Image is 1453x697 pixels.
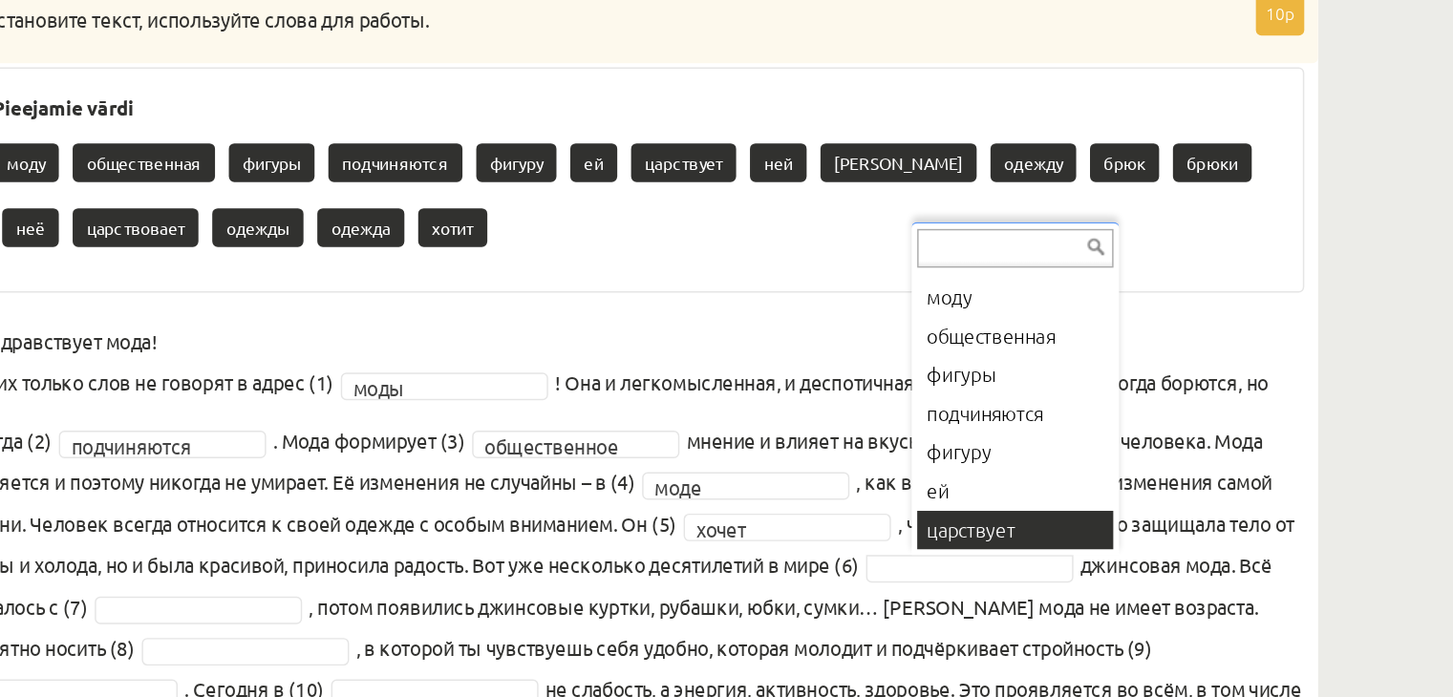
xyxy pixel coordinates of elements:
[1060,464,1196,491] div: царствует
[1060,304,1196,330] div: моду
[1060,411,1196,437] div: фигуру
[1060,357,1196,384] div: фигуры
[1060,330,1196,357] div: общественная
[1060,437,1196,464] div: ей
[1060,384,1196,411] div: подчиняются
